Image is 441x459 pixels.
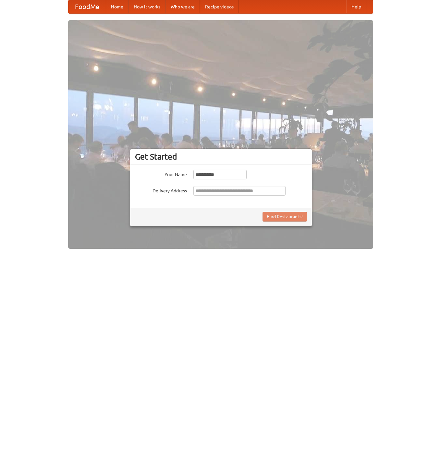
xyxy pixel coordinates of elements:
[263,212,307,222] button: Find Restaurants!
[135,186,187,194] label: Delivery Address
[106,0,129,13] a: Home
[200,0,239,13] a: Recipe videos
[346,0,366,13] a: Help
[135,152,307,162] h3: Get Started
[135,170,187,178] label: Your Name
[129,0,165,13] a: How it works
[68,0,106,13] a: FoodMe
[165,0,200,13] a: Who we are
